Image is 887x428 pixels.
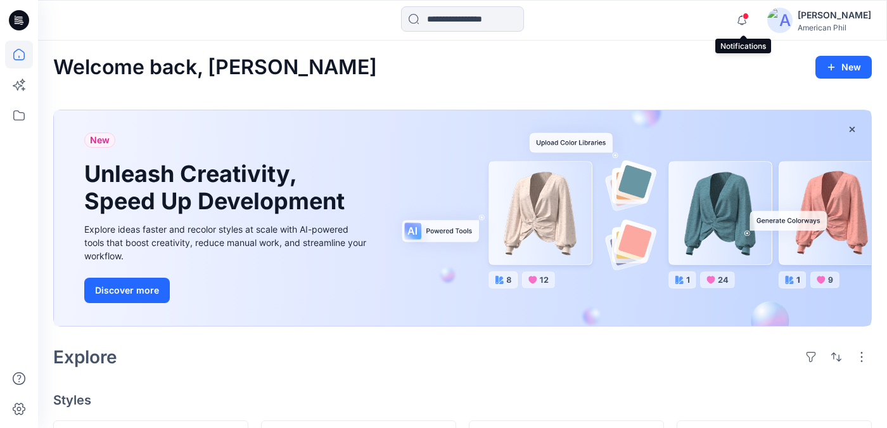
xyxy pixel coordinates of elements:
button: Discover more [84,278,170,303]
div: Explore ideas faster and recolor styles at scale with AI-powered tools that boost creativity, red... [84,223,369,263]
h2: Explore [53,347,117,367]
img: avatar [767,8,793,33]
h1: Unleash Creativity, Speed Up Development [84,160,350,215]
a: Discover more [84,278,369,303]
div: American Phil [798,23,871,32]
h4: Styles [53,392,872,408]
div: [PERSON_NAME] [798,8,871,23]
button: New [815,56,872,79]
h2: Welcome back, [PERSON_NAME] [53,56,377,79]
span: New [90,133,110,148]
